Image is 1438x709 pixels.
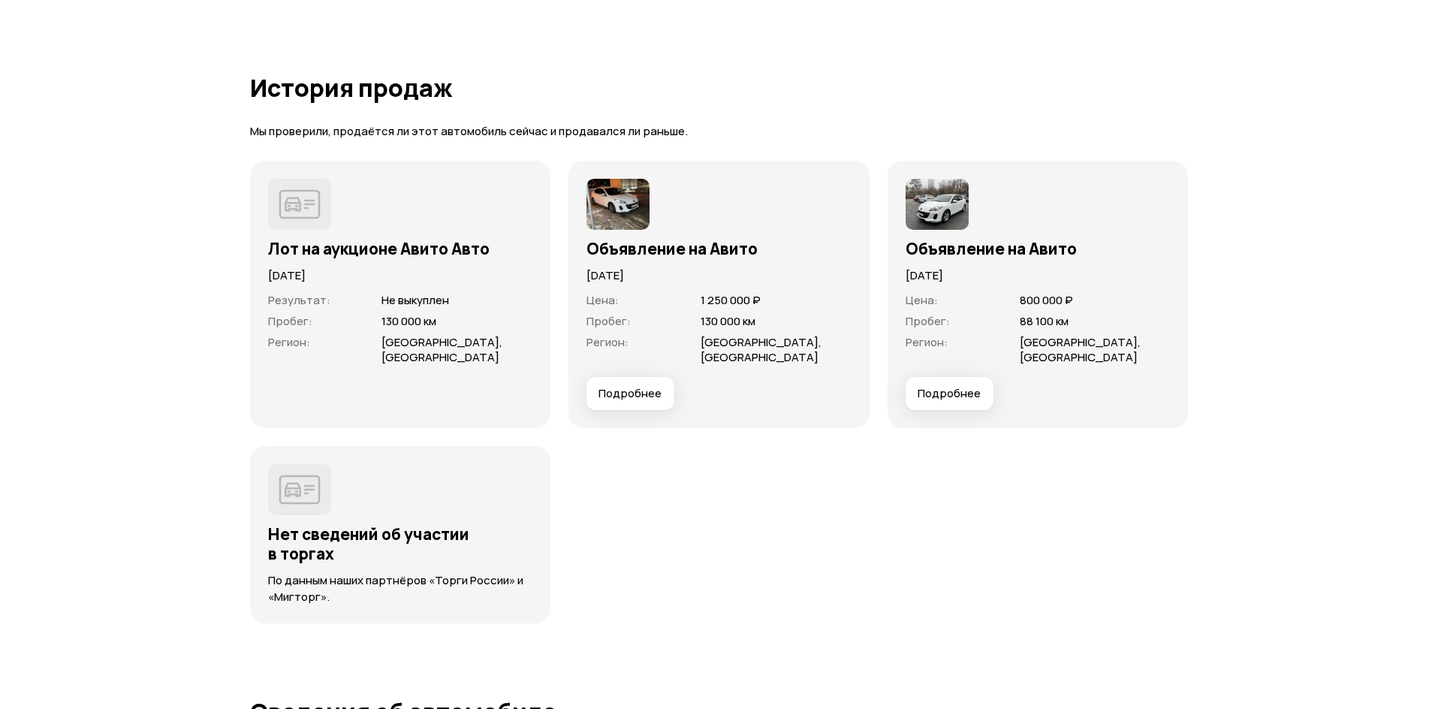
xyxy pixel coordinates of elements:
p: Мы проверили, продаётся ли этот автомобиль сейчас и продавался ли раньше. [250,124,1189,140]
p: [DATE] [906,267,1171,284]
span: Цена : [906,292,938,308]
span: Цена : [586,292,619,308]
p: По данным наших партнёров «Торги России» и «Мигторг». [268,572,533,605]
p: [DATE] [268,267,533,284]
h1: История продаж [250,74,1189,101]
h3: Объявление на Авито [586,239,852,258]
p: [DATE] [586,267,852,284]
span: Подробнее [918,386,981,401]
span: 130 000 км [381,313,436,329]
button: Подробнее [906,377,993,410]
span: 130 000 км [701,313,755,329]
span: Регион : [586,334,629,350]
span: Пробег : [906,313,950,329]
span: 800 000 ₽ [1020,292,1073,308]
span: Регион : [268,334,310,350]
span: 88 100 км [1020,313,1069,329]
h3: Нет сведений об участии в торгах [268,524,533,563]
span: [GEOGRAPHIC_DATA], [GEOGRAPHIC_DATA] [701,334,821,365]
h3: Лот на аукционе Авито Авто [268,239,533,258]
span: Результат : [268,292,330,308]
button: Подробнее [586,377,674,410]
span: Не выкуплен [381,292,449,308]
h3: Объявление на Авито [906,239,1171,258]
span: Регион : [906,334,948,350]
span: 1 250 000 ₽ [701,292,761,308]
span: Пробег : [268,313,312,329]
span: Пробег : [586,313,631,329]
span: [GEOGRAPHIC_DATA], [GEOGRAPHIC_DATA] [1020,334,1141,365]
span: [GEOGRAPHIC_DATA], [GEOGRAPHIC_DATA] [381,334,502,365]
span: Подробнее [598,386,662,401]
